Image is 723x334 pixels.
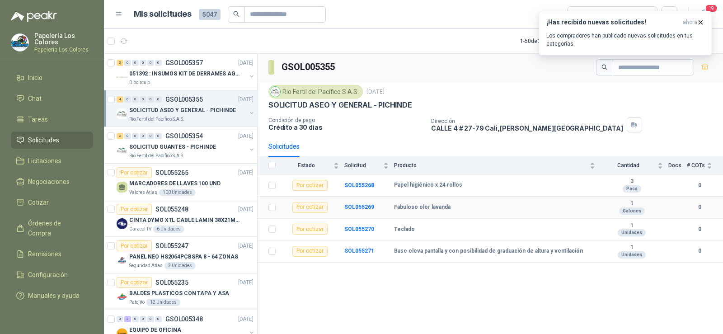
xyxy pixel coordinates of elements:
img: Company Logo [117,255,127,266]
div: 4 [117,96,123,103]
div: Por cotizar [117,240,152,251]
div: 0 [140,133,146,139]
div: 0 [155,96,162,103]
div: Por cotizar [292,246,328,257]
div: 0 [132,316,139,322]
b: Papel higiénico x 24 rollos [394,182,462,189]
p: CINTA DYMO XTL CABLE LAMIN 38X21MMBLANCO [129,216,242,225]
p: SOL055265 [155,169,188,176]
b: 0 [687,247,712,255]
p: BALDES PLASTICOS CON TAPA Y ASA [129,289,229,298]
span: 19 [705,4,718,13]
b: Fabuloso olor lavanda [394,204,451,211]
h3: GSOL005355 [282,60,336,74]
span: # COTs [687,162,705,169]
p: Biocirculo [129,79,150,86]
p: Condición de pago [268,117,424,123]
span: Cotizar [28,198,49,207]
div: Unidades [618,229,646,236]
span: Órdenes de Compra [28,218,85,238]
div: 3 [124,316,131,322]
span: Solicitud [344,162,381,169]
span: Manuales y ayuda [28,291,80,301]
div: Solicitudes [268,141,300,151]
p: [DATE] [238,169,254,177]
div: 0 [132,133,139,139]
a: SOL055269 [344,204,374,210]
th: Docs [668,157,687,174]
div: 0 [155,316,162,322]
span: search [601,64,608,71]
p: Dirección [431,118,623,124]
b: 0 [687,181,712,190]
div: Por cotizar [292,180,328,191]
div: 0 [147,60,154,66]
span: Tareas [28,114,48,124]
div: 0 [147,96,154,103]
a: Solicitudes [11,132,93,149]
p: Papeleria Los Colores [34,47,93,52]
b: Base eleva pantalla y con posibilidad de graduación de altura y ventilación [394,248,583,255]
div: 0 [140,96,146,103]
a: Chat [11,90,93,107]
p: Crédito a 30 días [268,123,424,131]
a: Por cotizarSOL055265[DATE] MARCADORES DE LLAVES 100 UNDValores Atlas100 Unidades [104,164,257,200]
p: Seguridad Atlas [129,262,163,269]
p: SOLICITUD ASEO Y GENERAL - PICHINDE [129,106,236,115]
div: 12 Unidades [146,299,180,306]
a: Configuración [11,266,93,283]
a: Negociaciones [11,173,93,190]
div: 0 [132,96,139,103]
div: 0 [155,60,162,66]
div: Galones [619,207,645,215]
p: GSOL005348 [165,316,203,322]
a: 2 0 0 0 0 0 GSOL005354[DATE] Company LogoSOLICITUD GUANTES - PICHINDERio Fertil del Pacífico S.A.S. [117,131,255,160]
h1: Mis solicitudes [134,8,192,21]
p: [DATE] [238,278,254,287]
img: Company Logo [117,108,127,119]
p: [DATE] [238,242,254,250]
a: Órdenes de Compra [11,215,93,242]
p: Patojito [129,299,145,306]
div: Por cotizar [117,167,152,178]
p: CALLE 4 # 27-79 Cali , [PERSON_NAME][GEOGRAPHIC_DATA] [431,124,623,132]
a: Por cotizarSOL055235[DATE] Company LogoBALDES PLASTICOS CON TAPA Y ASAPatojito12 Unidades [104,273,257,310]
th: Solicitud [344,157,394,174]
button: ¡Has recibido nuevas solicitudes!ahora Los compradores han publicado nuevas solicitudes en tus ca... [539,11,712,56]
th: Estado [281,157,344,174]
div: 0 [147,316,154,322]
div: Por cotizar [117,277,152,288]
p: 051392 : INSUMOS KIT DE DERRAMES AGOSTO 2025 [129,70,242,78]
img: Company Logo [117,145,127,156]
div: Por cotizar [117,204,152,215]
p: [DATE] [238,315,254,324]
h3: ¡Has recibido nuevas solicitudes! [546,19,679,26]
b: 3 [601,178,663,185]
a: SOL055271 [344,248,374,254]
button: 19 [696,6,712,23]
b: 0 [687,203,712,212]
p: Caracol TV [129,226,151,233]
span: Solicitudes [28,135,59,145]
p: SOLICITUD GUANTES - PICHINDE [129,143,216,151]
a: SOL055270 [344,226,374,232]
b: 1 [601,244,663,251]
img: Company Logo [117,72,127,83]
div: 100 Unidades [159,189,196,196]
p: Rio Fertil del Pacífico S.A.S. [129,116,184,123]
a: 5 0 0 0 0 0 GSOL005357[DATE] Company Logo051392 : INSUMOS KIT DE DERRAMES AGOSTO 2025Biocirculo [117,57,255,86]
p: GSOL005355 [165,96,203,103]
img: Company Logo [270,87,280,97]
p: Valores Atlas [129,189,157,196]
p: PANEL NEO HS2064PCBSPA 8 - 64 ZONAS [129,253,238,261]
img: Logo peakr [11,11,57,22]
div: 0 [140,316,146,322]
img: Company Logo [117,218,127,229]
a: SOL055268 [344,182,374,188]
p: GSOL005354 [165,133,203,139]
a: Por cotizarSOL055248[DATE] Company LogoCINTA DYMO XTL CABLE LAMIN 38X21MMBLANCOCaracol TV6 Unidades [104,200,257,237]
